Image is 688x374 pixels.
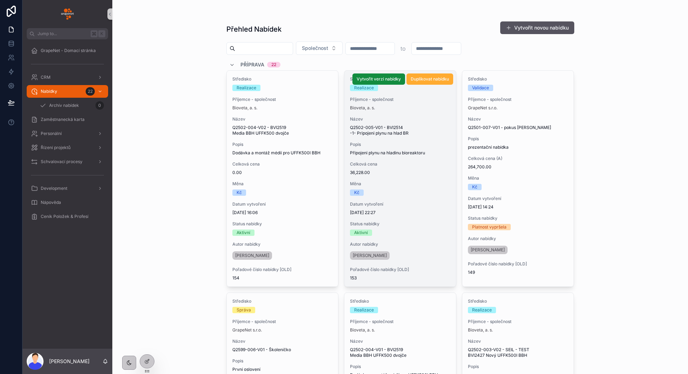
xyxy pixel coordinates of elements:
button: Select Button [296,41,343,55]
a: [PERSON_NAME] [232,251,272,260]
span: Personální [41,131,62,136]
span: Status nabídky [350,221,450,227]
a: Bioveta, a. s. [350,327,375,333]
a: Řízení projektů [27,141,108,154]
img: App logo [61,8,74,20]
span: Zaměstnanecká karta [41,117,85,122]
span: Autor nabídky [350,241,450,247]
button: Jump to...K [27,28,108,39]
span: 149 [468,270,568,275]
a: [PERSON_NAME] [468,246,508,254]
a: Vytvořit novou nabídku [500,21,574,34]
a: Schvalovací procesy [27,155,108,168]
span: Ceník Položek & Profesí [41,214,88,219]
div: Aktivní [354,230,368,236]
span: 36,228.00 [350,170,450,175]
span: Název [350,338,450,344]
span: GrapeNet - Domací stránka [41,48,96,53]
span: Popis [232,358,333,364]
p: [PERSON_NAME] [49,358,90,365]
span: Autor nabídky [468,236,568,241]
span: Duplikovat nabídku [411,76,449,82]
span: Středisko [468,76,568,82]
span: Měna [468,175,568,181]
span: [PERSON_NAME] [353,253,387,258]
div: Realizace [237,85,256,91]
div: Správa [237,307,251,313]
span: Pořadové číslo nabídky [OLD] [350,267,450,272]
a: StřediskoRealizacePříjemce - společnostBioveta, a. s.NázevQ2502-005-V01 - BVI2514 -1- Pripojeni p... [344,70,456,287]
span: Středisko [350,76,450,82]
span: Datum vytvoření [468,196,568,201]
span: Měna [232,181,333,187]
a: Development [27,182,108,195]
span: Název [468,338,568,344]
span: Dodávka a montáž médií pro UFFK500l BBH [232,150,333,156]
div: Realizace [472,307,492,313]
div: Kč [237,189,242,196]
span: Měna [350,181,450,187]
span: První oslovení [232,367,333,372]
span: Příjemce - společnost [350,97,450,102]
span: Název [232,338,333,344]
span: Název [468,116,568,122]
a: Nápověda [27,196,108,209]
a: Nabídky22 [27,85,108,98]
div: Platnost vypršela [472,224,507,230]
a: Personální [27,127,108,140]
div: 22 [271,62,276,67]
button: Vytvořit verzi nabídky [352,73,405,85]
a: Zaměstnanecká karta [27,113,108,126]
span: Archív nabídek [49,103,79,108]
div: 0 [95,101,104,110]
span: Datum vytvoření [350,201,450,207]
span: Nápověda [41,200,61,205]
span: 0.00 [232,170,333,175]
div: Aktivní [237,230,250,236]
a: Bioveta, a. s. [350,105,375,111]
span: Popis [350,364,450,369]
span: Celková cena [232,161,333,167]
span: Q2502-003-V02 - SEIL - TEST BVI2427 Nový UFFK500l BBH [468,347,568,358]
span: Středisko [350,298,450,304]
a: GrapeNet - Domací stránka [27,44,108,57]
span: Název [232,116,333,122]
a: Bioveta, a. s. [232,105,257,111]
span: Autor nabídky [232,241,333,247]
span: Jump to... [38,31,88,37]
span: Pořadové číslo nabídky [OLD] [468,261,568,267]
span: Společnost [302,45,328,52]
span: Příjemce - společnost [468,97,568,102]
span: Datum vytvoření [232,201,333,207]
a: GrapeNet s.r.o. [468,105,497,111]
span: Řízení projektů [41,145,71,150]
div: Validace [472,85,489,91]
span: Schvalovací procesy [41,159,82,165]
a: StřediskoRealizacePříjemce - společnostBioveta, a. s.NázevQ2502-004-V02 - BVI2519 Media BBH UFFK5... [226,70,339,287]
span: Q2502-004-V02 - BVI2519 Media BBH UFFK500 dvojče [232,125,333,136]
span: Development [41,186,67,191]
span: Popis [232,142,333,147]
p: to [401,44,406,53]
button: Duplikovat nabídku [406,73,453,85]
span: Příjemce - společnost [468,319,568,324]
div: scrollable content [22,39,112,232]
span: Q2501-007-V01 - pokus [PERSON_NAME] [468,125,568,130]
a: Bioveta, a. s. [468,327,493,333]
span: Celková cena [350,161,450,167]
div: 22 [86,87,95,96]
span: Vytvořit verzi nabídky [357,76,401,82]
a: [PERSON_NAME] [350,251,390,260]
div: Kč [354,189,359,196]
span: GrapeNet s.r.o. [232,327,262,333]
span: Příjemce - společnost [232,97,333,102]
span: CRM [41,75,51,80]
div: Realizace [354,307,374,313]
span: Připojeni plynu na hladinu bioreaktoru [350,150,450,156]
span: Q2502-005-V01 - BVI2514 -1- Pripojeni plynu na hlad BR [350,125,450,136]
span: Celková cena (A) [468,156,568,161]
